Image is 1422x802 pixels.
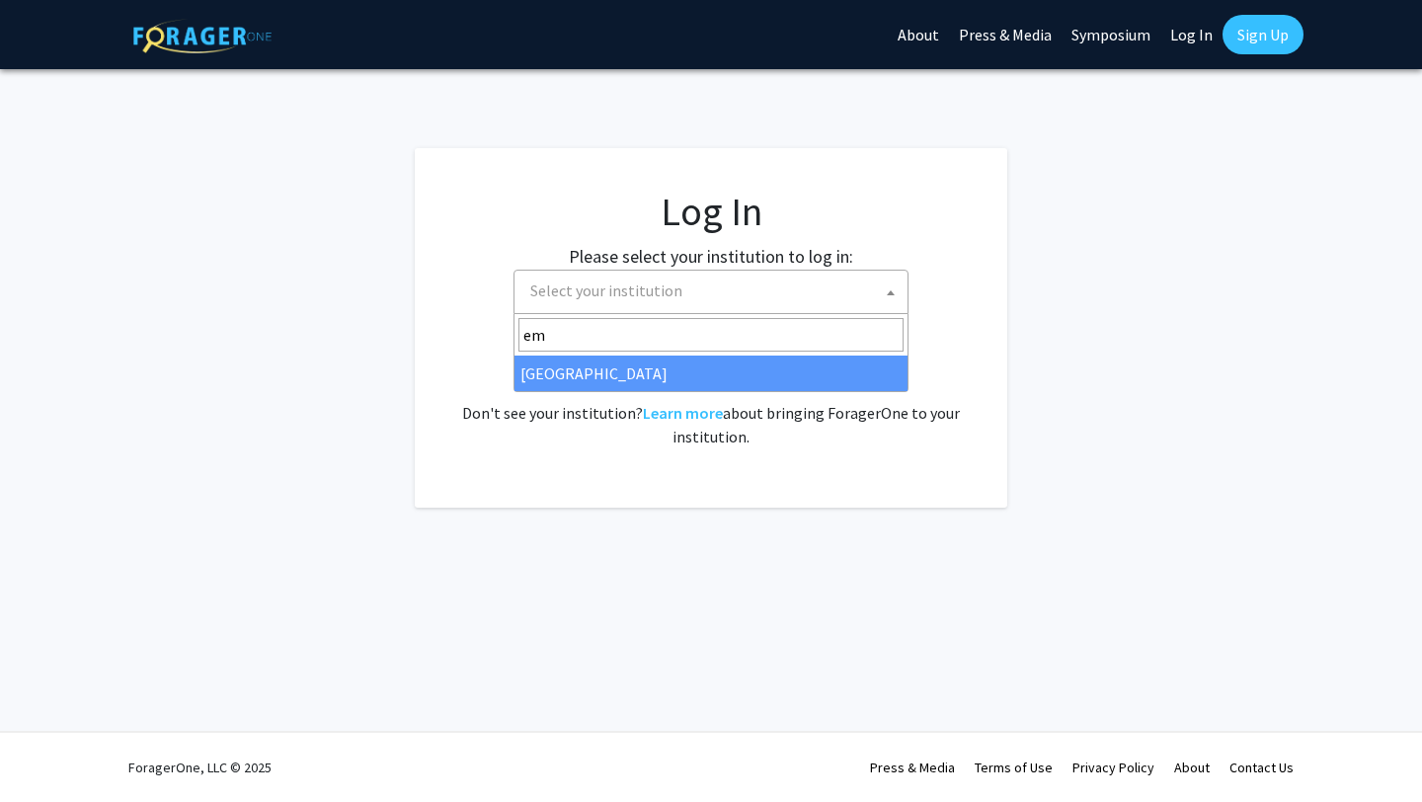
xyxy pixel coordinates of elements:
a: About [1174,759,1210,776]
img: ForagerOne Logo [133,19,272,53]
a: Press & Media [870,759,955,776]
a: Learn more about bringing ForagerOne to your institution [643,403,723,423]
label: Please select your institution to log in: [569,243,853,270]
a: Privacy Policy [1072,759,1154,776]
input: Search [518,318,904,352]
a: Contact Us [1229,759,1294,776]
iframe: Chat [15,713,84,787]
span: Select your institution [530,281,682,300]
a: Sign Up [1223,15,1303,54]
h1: Log In [454,188,968,235]
span: Select your institution [513,270,908,314]
li: [GEOGRAPHIC_DATA] [514,356,908,391]
div: ForagerOne, LLC © 2025 [128,733,272,802]
a: Terms of Use [975,759,1053,776]
div: No account? . Don't see your institution? about bringing ForagerOne to your institution. [454,354,968,448]
span: Select your institution [522,271,908,311]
